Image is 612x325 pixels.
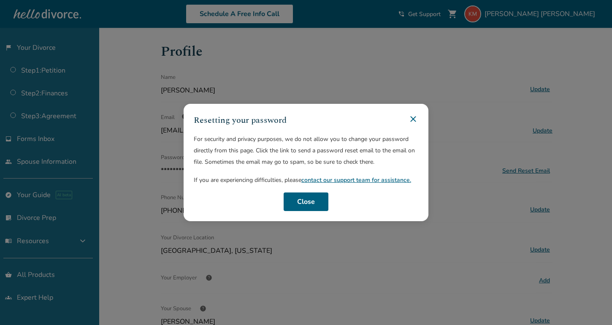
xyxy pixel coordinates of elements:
[284,192,328,211] button: Close
[570,284,612,325] iframe: Chat Widget
[194,133,418,168] p: For security and privacy purposes, we do not allow you to change your password directly from this...
[301,176,411,184] a: contact our support team for assistance.
[194,114,287,127] h3: Resetting your password
[194,174,418,186] p: If you are experiencing difficulties, please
